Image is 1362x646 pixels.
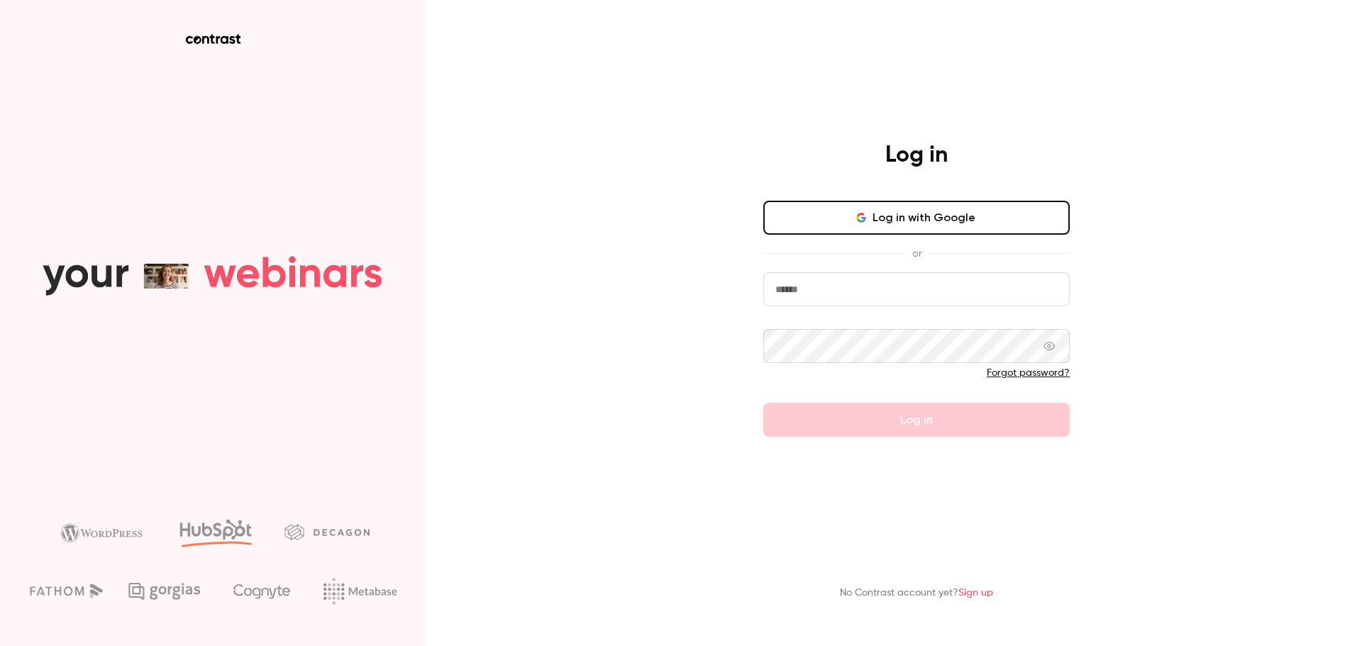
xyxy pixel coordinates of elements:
[905,246,929,261] span: or
[987,368,1070,378] a: Forgot password?
[284,524,370,540] img: decagon
[958,588,993,598] a: Sign up
[840,586,993,601] p: No Contrast account yet?
[885,141,948,169] h4: Log in
[763,201,1070,235] button: Log in with Google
